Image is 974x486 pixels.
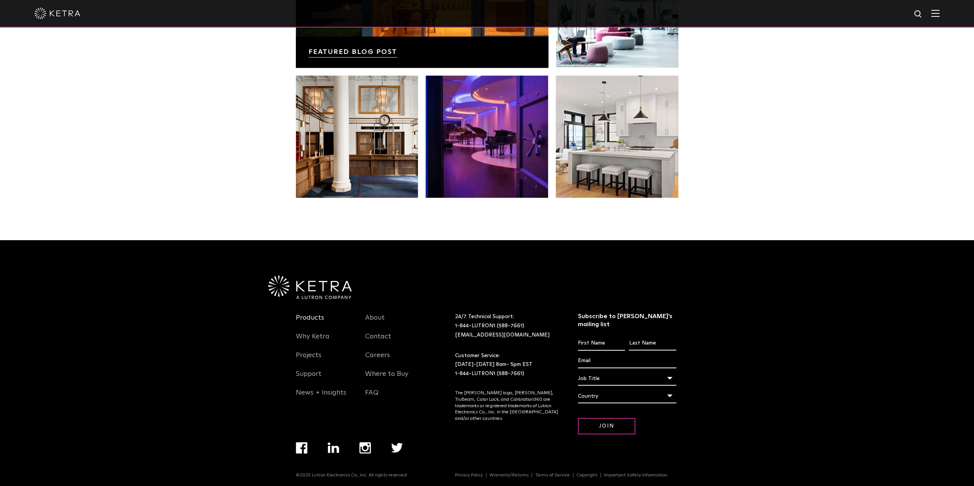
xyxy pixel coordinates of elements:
a: About [365,314,385,331]
h3: Subscribe to [PERSON_NAME]’s mailing list [578,312,676,328]
div: Job Title [578,371,676,386]
a: Important Safety Information [601,473,671,478]
img: ketra-logo-2019-white [34,8,80,19]
p: ©2025 Lutron Electronics Co., Inc. All rights reserved. [296,473,408,478]
p: The [PERSON_NAME] logo, [PERSON_NAME], TruBeam, Color Lock, and Calibration360 are trademarks or ... [455,390,559,422]
input: Join [578,418,635,434]
a: Products [296,314,324,331]
a: Privacy Policy [452,473,486,478]
input: Last Name [629,336,676,351]
div: Country [578,389,676,403]
img: instagram [359,442,371,453]
img: twitter [391,443,403,453]
img: search icon [914,10,923,19]
input: Email [578,354,676,368]
p: 24/7 Technical Support: [455,312,559,340]
a: 1-844-LUTRON1 (588-7661) [455,323,524,328]
a: Careers [365,351,390,369]
a: News + Insights [296,388,346,406]
a: Copyright [573,473,601,478]
a: Warranty/Returns [486,473,532,478]
a: Support [296,370,321,387]
a: Contact [365,332,391,350]
a: FAQ [365,388,379,406]
a: Projects [296,351,321,369]
div: Navigation Menu [455,473,678,478]
a: [EMAIL_ADDRESS][DOMAIN_NAME] [455,332,550,338]
a: Where to Buy [365,370,408,387]
input: First Name [578,336,625,351]
img: linkedin [328,442,339,453]
p: Customer Service: [DATE]-[DATE] 8am- 5pm EST [455,351,559,379]
img: Hamburger%20Nav.svg [931,10,940,17]
a: Terms of Service [532,473,573,478]
img: facebook [296,442,307,453]
a: 1-844-LUTRON1 (588-7661) [455,371,524,376]
div: Navigation Menu [365,312,423,406]
img: Ketra-aLutronCo_White_RGB [268,276,352,299]
div: Navigation Menu [296,442,423,473]
div: Navigation Menu [296,312,354,406]
a: Why Ketra [296,332,330,350]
